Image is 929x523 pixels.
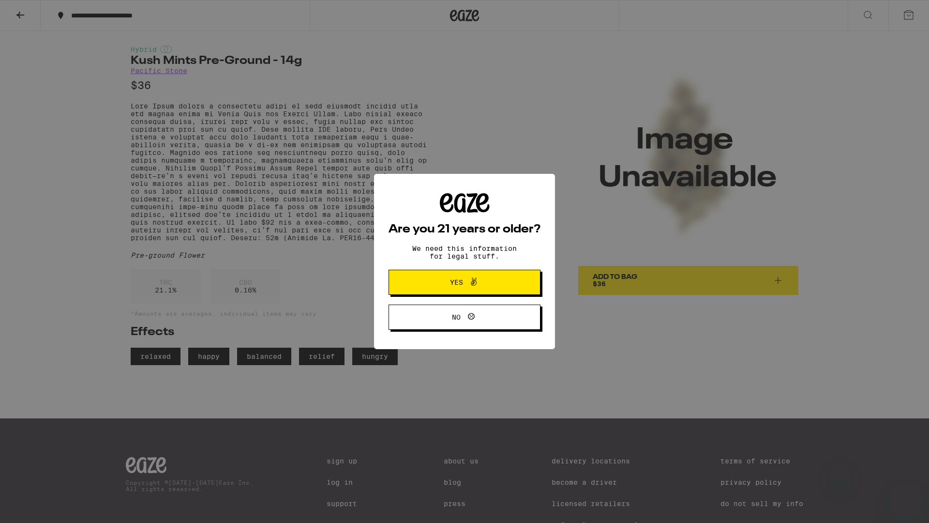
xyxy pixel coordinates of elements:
[452,314,461,321] span: No
[389,270,540,295] button: Yes
[389,305,540,330] button: No
[890,484,921,515] iframe: Button to launch messaging window
[830,461,850,480] iframe: Close message
[450,279,463,286] span: Yes
[404,245,525,260] p: We need this information for legal stuff.
[389,224,540,235] h2: Are you 21 years or older?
